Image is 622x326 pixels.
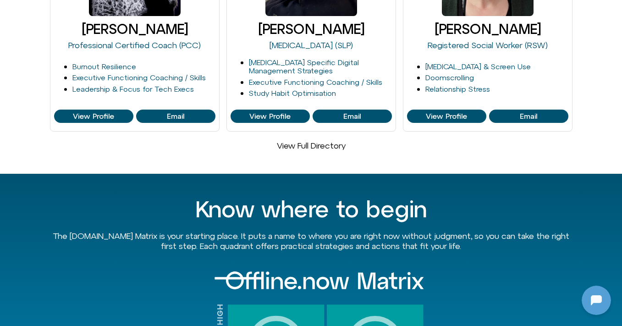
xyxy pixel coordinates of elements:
a: [PERSON_NAME] [82,21,188,37]
a: Burnout Resilience [72,62,136,71]
span: View Profile [249,112,291,121]
h2: Know where to begin [50,197,572,222]
span: View Profile [73,112,114,121]
span: Email [520,112,537,121]
a: Professional Certified Coach (PCC) [68,40,201,50]
a: View Profile of Faelyne Templer [136,110,215,123]
a: [MEDICAL_DATA] (SLP) [270,40,353,50]
iframe: Botpress [582,286,611,315]
a: Executive Functioning Coaching / Skills [249,78,382,86]
a: Doomscrolling [425,73,474,82]
a: View Profile of Craig Selinger [231,110,310,123]
a: View Profile of Jessie Kussin [489,110,568,123]
a: View Full Directory [277,141,346,150]
p: The [DOMAIN_NAME] Matrix is your starting place. It puts a name to where you are right now withou... [50,231,572,251]
span: Email [343,112,361,121]
a: Relationship Stress [425,85,490,93]
a: [PERSON_NAME] [258,21,364,37]
span: View Profile [426,112,467,121]
a: Executive Functioning Coaching / Skills [72,73,206,82]
span: Email [167,112,184,121]
a: Registered Social Worker (RSW) [428,40,548,50]
a: [MEDICAL_DATA] Specific Digital Management Strategies [249,58,359,75]
a: View Profile of Faelyne Templer [54,110,133,123]
a: View Profile of Craig Selinger [313,110,392,123]
a: Leadership & Focus for Tech Execs [72,85,194,93]
a: View Profile of Jessie Kussin [407,110,486,123]
a: [MEDICAL_DATA] & Screen Use [425,62,531,71]
a: [PERSON_NAME] [435,21,541,37]
a: Study Habit Optimisation [249,89,336,97]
